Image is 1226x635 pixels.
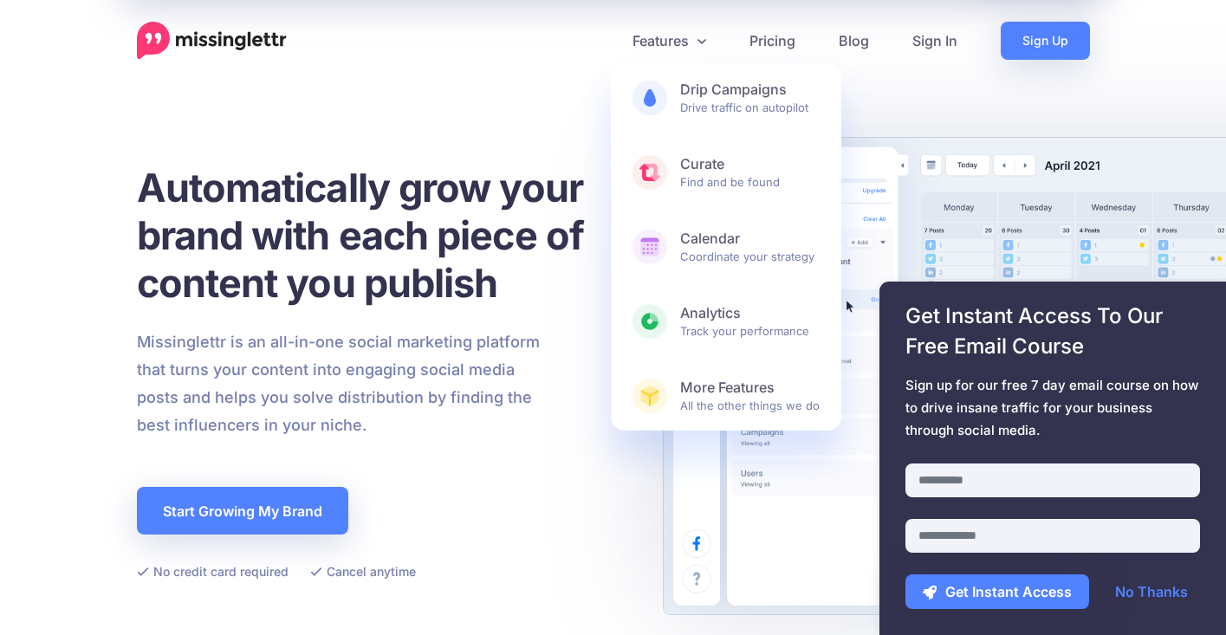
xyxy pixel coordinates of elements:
[680,230,820,248] b: Calendar
[1098,574,1205,609] a: No Thanks
[905,301,1200,361] span: Get Instant Access To Our Free Email Course
[680,230,820,264] span: Coordinate your strategy
[680,304,820,322] b: Analytics
[728,22,817,60] a: Pricing
[310,560,416,582] li: Cancel anytime
[611,212,841,282] a: CalendarCoordinate your strategy
[1001,22,1090,60] a: Sign Up
[680,81,820,115] span: Drive traffic on autopilot
[680,379,820,397] b: More Features
[680,155,820,190] span: Find and be found
[905,374,1200,442] span: Sign up for our free 7 day email course on how to drive insane traffic for your business through ...
[611,22,728,60] a: Features
[680,379,820,413] span: All the other things we do
[817,22,891,60] a: Blog
[680,81,820,99] b: Drip Campaigns
[611,287,841,356] a: AnalyticsTrack your performance
[137,22,287,60] a: Home
[680,304,820,339] span: Track your performance
[611,138,841,207] a: CurateFind and be found
[137,164,626,307] h1: Automatically grow your brand with each piece of content you publish
[137,328,541,439] p: Missinglettr is an all-in-one social marketing platform that turns your content into engaging soc...
[611,361,841,431] a: More FeaturesAll the other things we do
[611,63,841,133] a: Drip CampaignsDrive traffic on autopilot
[680,155,820,173] b: Curate
[611,63,841,431] div: Features
[905,574,1089,609] button: Get Instant Access
[891,22,979,60] a: Sign In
